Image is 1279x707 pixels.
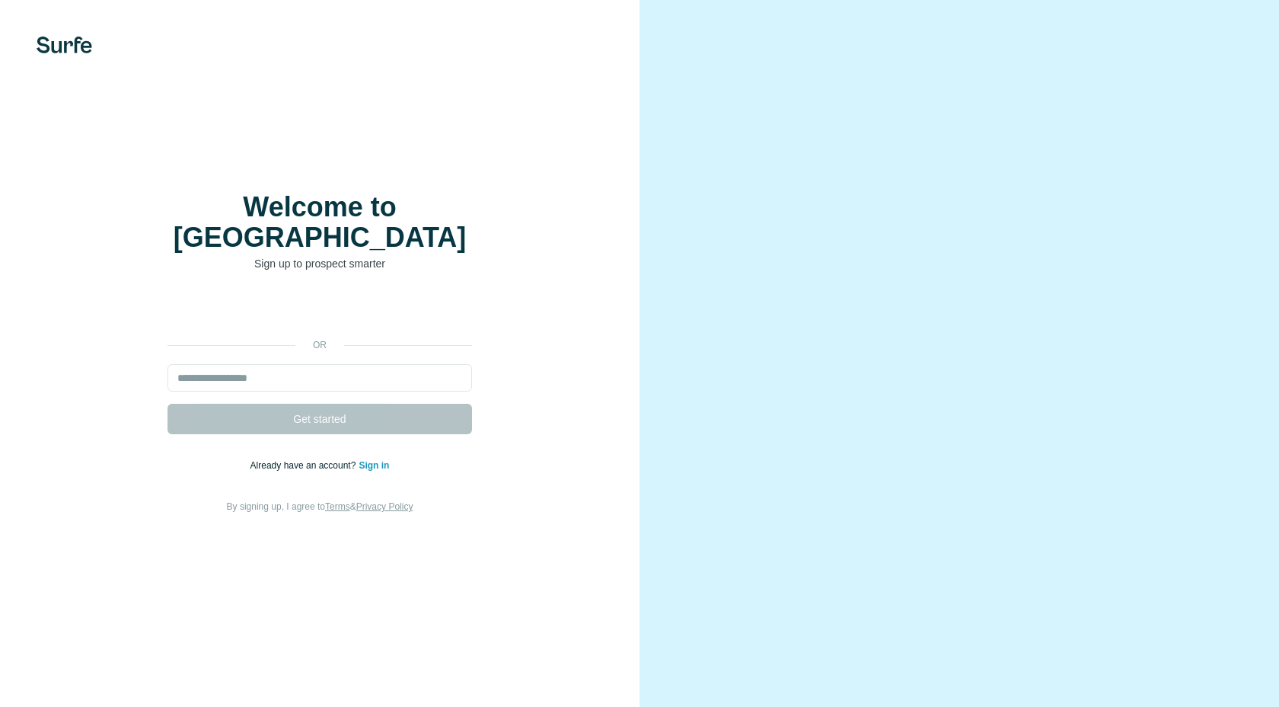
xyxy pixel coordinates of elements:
a: Sign in [359,460,389,471]
span: Already have an account? [250,460,359,471]
span: By signing up, I agree to & [227,501,413,512]
a: Terms [325,501,350,512]
p: or [295,338,344,352]
iframe: Sign in with Google Button [160,294,480,328]
img: Surfe's logo [37,37,92,53]
p: Sign up to prospect smarter [167,256,472,271]
a: Privacy Policy [356,501,413,512]
h1: Welcome to [GEOGRAPHIC_DATA] [167,192,472,253]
